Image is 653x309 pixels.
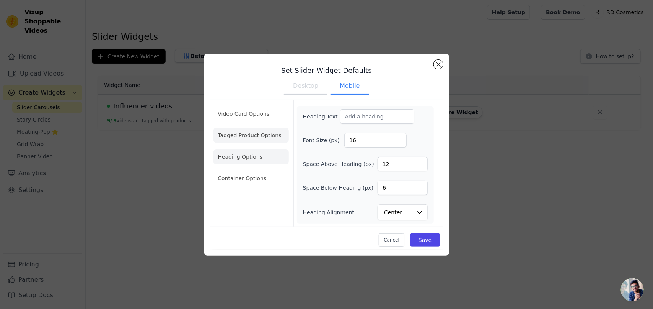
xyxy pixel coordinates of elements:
[303,160,374,168] label: Space Above Heading (px)
[340,109,414,124] input: Add a heading
[303,136,345,144] label: Font Size (px)
[303,209,356,216] label: Heading Alignment
[213,149,289,164] li: Heading Options
[213,106,289,122] li: Video Card Options
[331,78,369,95] button: Mobile
[213,128,289,143] li: Tagged Product Options
[410,233,440,247] button: Save
[284,78,327,95] button: Desktop
[213,171,289,186] li: Container Options
[379,233,404,247] button: Cancel
[434,60,443,69] button: Close modal
[210,66,443,75] h3: Set Slider Widget Defaults
[303,113,340,120] label: Heading Text
[621,278,644,301] div: Open chat
[303,184,374,192] label: Space Below Heading (px)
